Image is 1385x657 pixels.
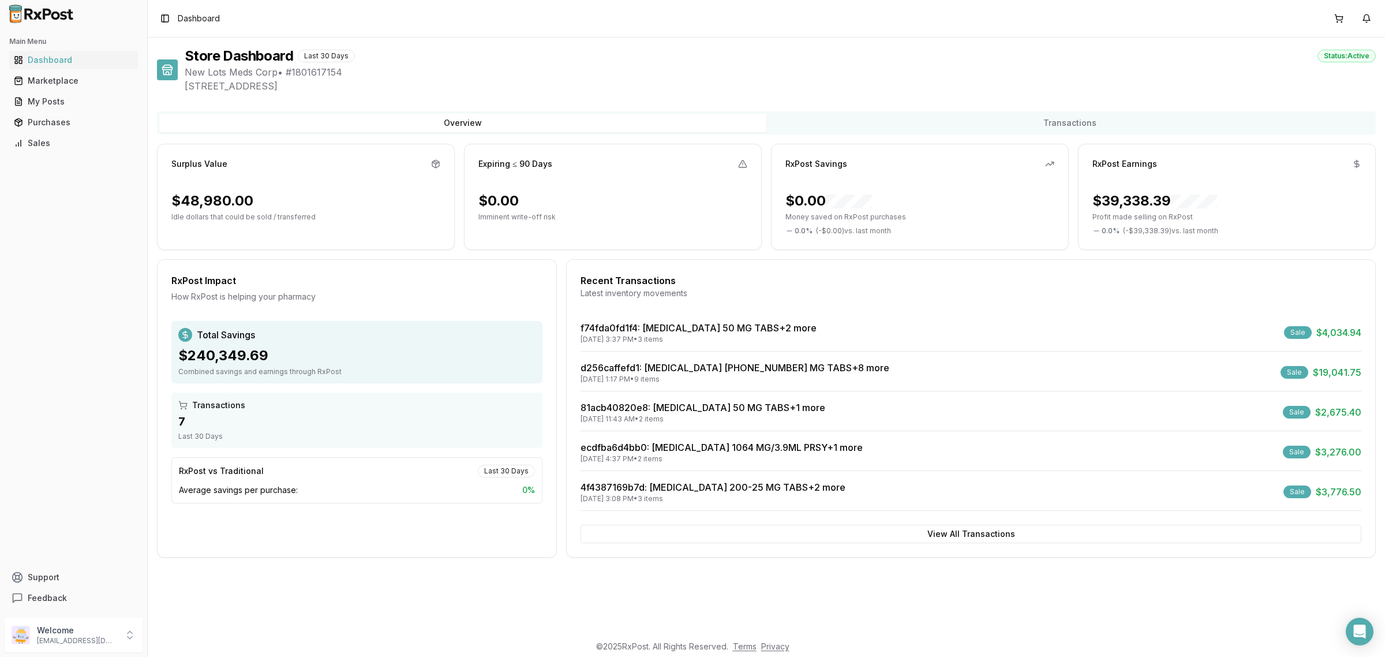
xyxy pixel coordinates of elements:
[581,402,825,413] a: 81acb40820e8: [MEDICAL_DATA] 50 MG TABS+1 more
[171,212,440,222] p: Idle dollars that could be sold / transferred
[785,192,872,210] div: $0.00
[1316,326,1361,339] span: $4,034.94
[478,212,747,222] p: Imminent write-off risk
[581,494,845,503] div: [DATE] 3:08 PM • 3 items
[581,454,863,464] div: [DATE] 4:37 PM • 2 items
[14,137,133,149] div: Sales
[178,413,536,430] div: 7
[581,362,889,374] a: d256caffefd1: [MEDICAL_DATA] [PHONE_NUMBER] MG TABS+8 more
[9,91,138,112] a: My Posts
[171,158,227,170] div: Surplus Value
[185,47,293,65] h1: Store Dashboard
[1317,50,1376,62] div: Status: Active
[14,75,133,87] div: Marketplace
[1281,366,1308,379] div: Sale
[5,92,143,111] button: My Posts
[178,13,220,24] span: Dashboard
[9,112,138,133] a: Purchases
[5,72,143,90] button: Marketplace
[171,192,253,210] div: $48,980.00
[581,481,845,493] a: 4f4387169b7d: [MEDICAL_DATA] 200-25 MG TABS+2 more
[1123,226,1218,236] span: ( - $39,338.39 ) vs. last month
[1283,406,1311,419] div: Sale
[159,114,766,132] button: Overview
[581,322,817,334] a: f74fda0fd1f4: [MEDICAL_DATA] 50 MG TABS+2 more
[5,51,143,69] button: Dashboard
[185,79,1376,93] span: [STREET_ADDRESS]
[179,484,298,496] span: Average savings per purchase:
[298,50,355,62] div: Last 30 Days
[5,588,143,609] button: Feedback
[14,96,133,107] div: My Posts
[192,400,245,411] span: Transactions
[5,134,143,152] button: Sales
[1316,485,1361,499] span: $3,776.50
[1313,365,1361,379] span: $19,041.75
[14,54,133,66] div: Dashboard
[178,13,220,24] nav: breadcrumb
[1283,486,1311,498] div: Sale
[28,592,67,604] span: Feedback
[581,375,889,384] div: [DATE] 1:17 PM • 9 items
[37,625,117,636] p: Welcome
[1283,446,1311,458] div: Sale
[5,5,78,23] img: RxPost Logo
[14,117,133,128] div: Purchases
[795,226,813,236] span: 0.0 %
[581,415,825,424] div: [DATE] 11:43 AM • 2 items
[581,442,863,453] a: ecdfba6d4bb0: [MEDICAL_DATA] 1064 MG/3.9ML PRSY+1 more
[178,432,536,441] div: Last 30 Days
[178,367,536,376] div: Combined savings and earnings through RxPost
[1102,226,1120,236] span: 0.0 %
[766,114,1373,132] button: Transactions
[171,291,542,303] div: How RxPost is helping your pharmacy
[5,567,143,588] button: Support
[478,158,552,170] div: Expiring ≤ 90 Days
[478,192,519,210] div: $0.00
[171,274,542,288] div: RxPost Impact
[1092,192,1217,210] div: $39,338.39
[761,641,789,651] a: Privacy
[9,70,138,91] a: Marketplace
[581,288,1361,299] div: Latest inventory movements
[785,212,1054,222] p: Money saved on RxPost purchases
[1284,326,1312,339] div: Sale
[9,133,138,154] a: Sales
[478,465,535,477] div: Last 30 Days
[581,335,817,344] div: [DATE] 3:37 PM • 3 items
[816,226,891,236] span: ( - $0.00 ) vs. last month
[581,525,1361,543] button: View All Transactions
[179,465,264,477] div: RxPost vs Traditional
[522,484,535,496] span: 0 %
[9,50,138,70] a: Dashboard
[197,328,255,342] span: Total Savings
[1092,158,1157,170] div: RxPost Earnings
[785,158,847,170] div: RxPost Savings
[12,626,30,644] img: User avatar
[178,346,536,365] div: $240,349.69
[9,37,138,46] h2: Main Menu
[5,113,143,132] button: Purchases
[1315,405,1361,419] span: $2,675.40
[1092,212,1361,222] p: Profit made selling on RxPost
[185,65,1376,79] span: New Lots Meds Corp • # 1801617154
[37,636,117,645] p: [EMAIL_ADDRESS][DOMAIN_NAME]
[1315,445,1361,459] span: $3,276.00
[581,274,1361,288] div: Recent Transactions
[733,641,757,651] a: Terms
[1346,618,1373,645] div: Open Intercom Messenger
